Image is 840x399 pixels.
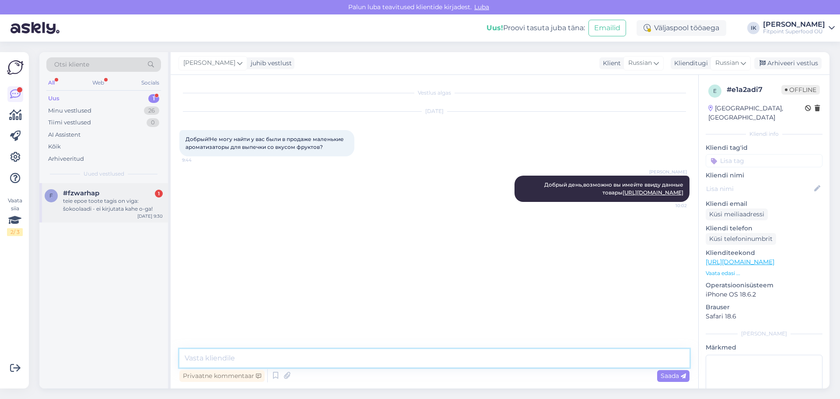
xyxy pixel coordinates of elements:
[637,20,726,36] div: Väljaspool tööaega
[588,20,626,36] button: Emailid
[49,192,53,199] span: f
[715,58,739,68] span: Russian
[63,189,99,197] span: #fzwarhap
[155,190,163,198] div: 1
[713,88,717,94] span: e
[706,208,768,220] div: Küsi meiliaadressi
[706,343,822,352] p: Märkmed
[781,85,820,95] span: Offline
[91,77,106,88] div: Web
[623,189,683,196] a: [URL][DOMAIN_NAME]
[708,104,805,122] div: [GEOGRAPHIC_DATA], [GEOGRAPHIC_DATA]
[48,94,59,103] div: Uus
[763,21,835,35] a: [PERSON_NAME]Fitpoint Superfood OÜ
[763,21,825,28] div: [PERSON_NAME]
[54,60,89,69] span: Otsi kliente
[147,118,159,127] div: 0
[706,290,822,299] p: iPhone OS 18.6.2
[706,258,774,266] a: [URL][DOMAIN_NAME]
[46,77,56,88] div: All
[706,281,822,290] p: Operatsioonisüsteem
[183,58,235,68] span: [PERSON_NAME]
[706,330,822,338] div: [PERSON_NAME]
[706,143,822,152] p: Kliendi tag'id
[48,118,91,127] div: Tiimi vestlused
[654,202,687,209] span: 10:02
[544,181,685,196] span: Добрый день,возможно вы имейте ввиду данные товары
[763,28,825,35] div: Fitpoint Superfood OÜ
[179,370,265,382] div: Privaatne kommentaar
[706,154,822,167] input: Lisa tag
[63,197,163,213] div: teie epoe toote tagis on viga: šokoolaadi - ei kirjutata kahe o-ga!
[48,142,61,151] div: Kõik
[84,170,124,178] span: Uued vestlused
[144,106,159,115] div: 26
[7,228,23,236] div: 2 / 3
[706,224,822,233] p: Kliendi telefon
[706,303,822,312] p: Brauser
[48,131,80,139] div: AI Assistent
[7,59,24,76] img: Askly Logo
[706,184,812,194] input: Lisa nimi
[754,57,822,69] div: Arhiveeri vestlus
[599,59,621,68] div: Klient
[706,130,822,138] div: Kliendi info
[179,107,689,115] div: [DATE]
[486,23,585,33] div: Proovi tasuta juba täna:
[671,59,708,68] div: Klienditugi
[727,85,781,95] div: # e1a2adi7
[140,77,161,88] div: Socials
[247,59,292,68] div: juhib vestlust
[148,94,159,103] div: 1
[706,233,776,245] div: Küsi telefoninumbrit
[179,89,689,97] div: Vestlus algas
[7,197,23,236] div: Vaata siia
[628,58,652,68] span: Russian
[661,372,686,380] span: Saada
[182,157,215,163] span: 9:44
[706,171,822,180] p: Kliendi nimi
[706,248,822,258] p: Klienditeekond
[706,269,822,277] p: Vaata edasi ...
[137,213,163,219] div: [DATE] 9:30
[706,199,822,208] p: Kliendi email
[185,136,345,150] span: Добрый!Не могу найти у вас были в продаже маленькие ароматизаторы для выпечки со вкусом фруктов?
[48,106,91,115] div: Minu vestlused
[486,24,503,32] b: Uus!
[706,312,822,321] p: Safari 18.6
[48,155,84,163] div: Arhiveeritud
[472,3,492,11] span: Luba
[649,169,687,175] span: [PERSON_NAME]
[747,22,759,34] div: IK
